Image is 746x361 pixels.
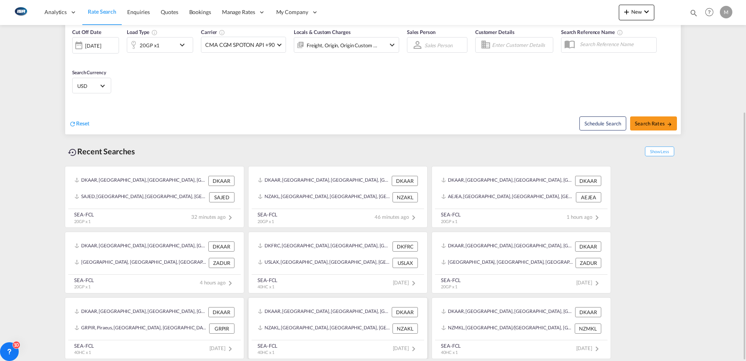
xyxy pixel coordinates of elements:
span: 40HC x 1 [258,350,274,355]
span: Search Reference Name [561,29,623,35]
span: 40HC x 1 [441,350,458,355]
div: DKFRC, Fredericia, Denmark, Northern Europe, Europe [258,241,391,252]
div: NZMKL [575,323,601,334]
span: [DATE] [210,345,235,351]
div: 20GP x1 [140,40,160,51]
md-icon: icon-chevron-right [226,279,235,288]
md-icon: icon-arrow-right [667,122,672,127]
div: M [720,6,732,18]
div: DKAAR, Aarhus, Denmark, Northern Europe, Europe [258,176,390,186]
div: NZAKL [393,192,418,202]
md-icon: icon-chevron-right [592,279,602,288]
div: NZAKL, Auckland, New Zealand, Oceania, Oceania [258,323,391,334]
div: Freight Origin Origin Custom Factory Stuffing [307,40,378,51]
md-select: Sales Person [424,39,453,51]
span: [DATE] [393,279,418,286]
md-icon: icon-chevron-down [178,40,191,50]
recent-search-card: DKFRC, [GEOGRAPHIC_DATA], [GEOGRAPHIC_DATA], [GEOGRAPHIC_DATA], [GEOGRAPHIC_DATA] DKFRCUSLAX, [GE... [248,232,428,293]
div: SEA-FCL [258,277,277,284]
span: Load Type [127,29,158,35]
recent-search-card: DKAAR, [GEOGRAPHIC_DATA], [GEOGRAPHIC_DATA], [GEOGRAPHIC_DATA], [GEOGRAPHIC_DATA] DKAARNZAKL, [GE... [248,297,428,359]
button: icon-plus 400-fgNewicon-chevron-down [619,5,654,20]
span: Locals & Custom Charges [294,29,351,35]
span: 40HC x 1 [258,284,274,289]
div: SEA-FCL [74,211,94,218]
div: 20GP x1icon-chevron-down [127,37,193,53]
div: DKAAR, Aarhus, Denmark, Northern Europe, Europe [75,241,206,252]
recent-search-card: DKAAR, [GEOGRAPHIC_DATA], [GEOGRAPHIC_DATA], [GEOGRAPHIC_DATA], [GEOGRAPHIC_DATA] DKAARNZAKL, [GE... [248,166,428,228]
div: DKAAR [575,241,601,252]
span: My Company [276,8,308,16]
md-icon: The selected Trucker/Carrierwill be displayed in the rate results If the rates are from another f... [219,29,225,36]
span: Show Less [645,147,674,156]
div: DKAAR [208,176,234,186]
div: DKAAR, Aarhus, Denmark, Northern Europe, Europe [441,307,573,317]
span: 4 hours ago [200,279,235,286]
div: DKAAR, Aarhus, Denmark, Northern Europe, Europe [75,307,206,317]
md-icon: icon-chevron-right [409,344,418,354]
md-datepicker: Select [72,53,78,63]
span: Sales Person [407,29,435,35]
span: New [622,9,651,15]
div: DKAAR [392,307,418,317]
div: SAJED [209,192,234,202]
div: DKAAR, Aarhus, Denmark, Northern Europe, Europe [75,176,206,186]
div: ZADUR, Durban, South Africa, Southern Africa, Africa [75,258,207,268]
button: Search Ratesicon-arrow-right [630,116,677,130]
div: ZADUR [575,258,601,268]
div: DKAAR [575,307,601,317]
span: Manage Rates [222,8,255,16]
md-icon: icon-chevron-right [226,344,235,354]
span: 40HC x 1 [74,350,91,355]
div: DKAAR, Aarhus, Denmark, Northern Europe, Europe [441,176,573,186]
div: DKAAR [575,176,601,186]
div: SEA-FCL [74,277,94,284]
span: Reset [76,120,89,127]
input: Enter Customer Details [492,39,551,51]
recent-search-card: DKAAR, [GEOGRAPHIC_DATA], [GEOGRAPHIC_DATA], [GEOGRAPHIC_DATA], [GEOGRAPHIC_DATA] DKAAR[GEOGRAPHI... [432,232,611,293]
span: USD [77,82,99,89]
button: Note: By default Schedule search will only considerorigin ports, destination ports and cut off da... [579,116,626,130]
recent-search-card: DKAAR, [GEOGRAPHIC_DATA], [GEOGRAPHIC_DATA], [GEOGRAPHIC_DATA], [GEOGRAPHIC_DATA] DKAARNZMKL, [GE... [432,297,611,359]
recent-search-card: DKAAR, [GEOGRAPHIC_DATA], [GEOGRAPHIC_DATA], [GEOGRAPHIC_DATA], [GEOGRAPHIC_DATA] DKAAR[GEOGRAPHI... [65,232,244,293]
span: 20GP x 1 [441,219,457,224]
div: SEA-FCL [258,211,277,218]
md-icon: icon-chevron-right [592,344,602,354]
span: [DATE] [576,279,602,286]
span: 20GP x 1 [258,219,274,224]
div: DKAAR [208,307,234,317]
md-select: Select Currency: $ USDUnited States Dollar [76,80,107,91]
div: DKAAR, Aarhus, Denmark, Northern Europe, Europe [258,307,390,317]
span: Enquiries [127,9,150,15]
div: SEA-FCL [258,342,277,349]
div: SAJED, Jeddah, Saudi Arabia, Middle East, Middle East [75,192,207,202]
md-icon: icon-refresh [69,120,76,127]
md-icon: icon-chevron-right [226,213,235,222]
span: Search Rates [635,120,672,127]
div: ZADUR, Durban, South Africa, Southern Africa, Africa [441,258,574,268]
span: Cut Off Date [72,29,101,35]
div: icon-refreshReset [69,120,89,128]
span: Analytics [44,8,67,16]
span: Help [703,5,716,19]
input: Search Reference Name [576,38,656,50]
md-icon: icon-backup-restore [68,148,77,157]
span: Carrier [201,29,225,35]
div: DKFRC [393,241,418,252]
md-icon: icon-chevron-right [592,213,602,222]
div: Help [703,5,720,20]
recent-search-card: DKAAR, [GEOGRAPHIC_DATA], [GEOGRAPHIC_DATA], [GEOGRAPHIC_DATA], [GEOGRAPHIC_DATA] DKAARAEJEA, [GE... [432,166,611,228]
md-icon: icon-information-outline [151,29,158,36]
span: 32 minutes ago [191,214,235,220]
div: NZAKL [393,323,418,334]
md-icon: icon-chevron-down [387,40,397,50]
md-icon: icon-chevron-right [409,279,418,288]
span: 20GP x 1 [74,284,91,289]
span: 20GP x 1 [74,219,91,224]
md-icon: Your search will be saved by the below given name [617,29,623,36]
span: CMA CGM SPOTON API +90 [205,41,275,49]
div: USLAX, Los Angeles, CA, United States, North America, Americas [258,258,391,268]
md-icon: icon-chevron-right [409,213,418,222]
recent-search-card: DKAAR, [GEOGRAPHIC_DATA], [GEOGRAPHIC_DATA], [GEOGRAPHIC_DATA], [GEOGRAPHIC_DATA] DKAARSAJED, [GE... [65,166,244,228]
